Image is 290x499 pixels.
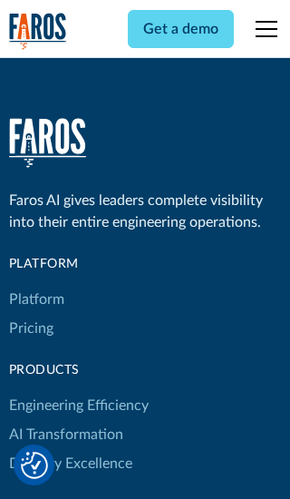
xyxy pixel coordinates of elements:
[21,452,48,479] button: Cookie Settings
[245,7,281,51] div: menu
[9,190,282,233] div: Faros AI gives leaders complete visibility into their entire engineering operations.
[9,391,149,420] a: Engineering Efficiency
[9,13,67,50] img: Logo of the analytics and reporting company Faros.
[9,420,123,449] a: AI Transformation
[9,118,86,168] img: Faros Logo White
[9,285,64,314] a: Platform
[9,449,132,478] a: Delivery Excellence
[9,361,149,380] div: products
[9,314,53,343] a: Pricing
[9,118,86,168] a: home
[21,452,48,479] img: Revisit consent button
[128,10,234,48] a: Get a demo
[9,13,67,50] a: home
[9,255,149,274] div: Platform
